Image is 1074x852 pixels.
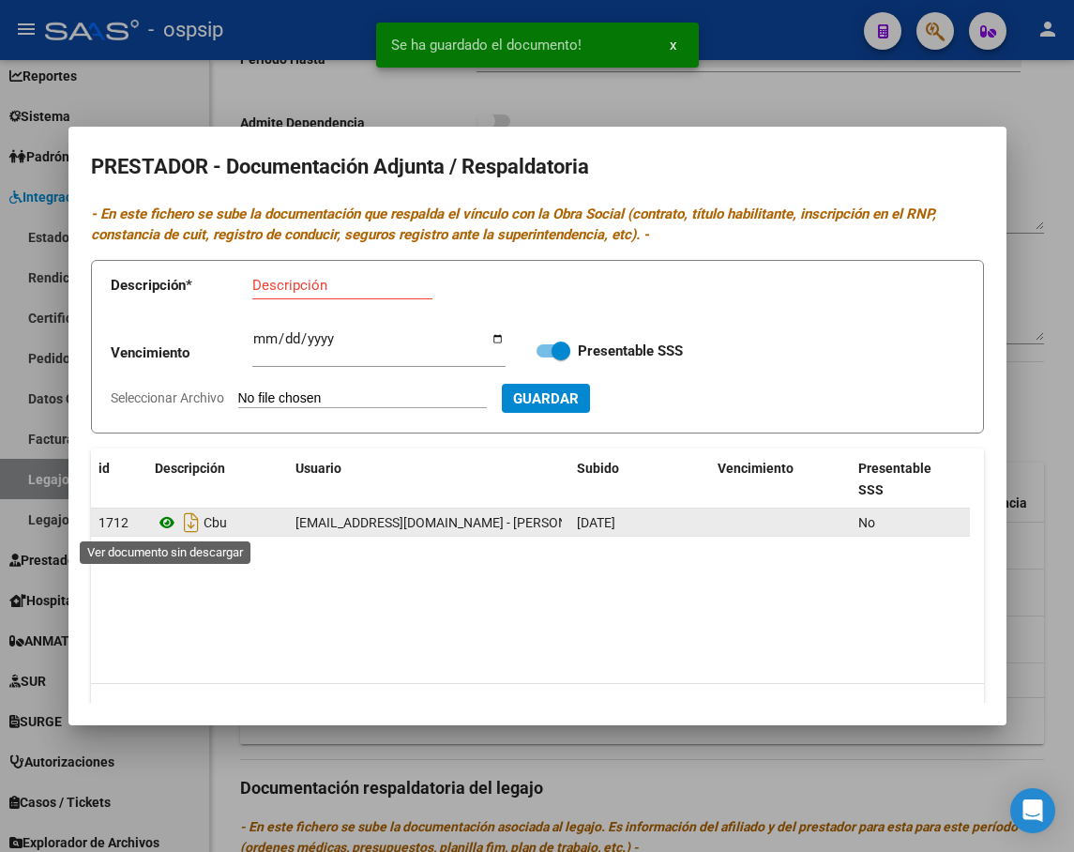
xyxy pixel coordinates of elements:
[91,149,984,185] h2: PRESTADOR - Documentación Adjunta / Respaldatoria
[391,36,582,54] span: Se ha guardado el documento!
[858,461,931,497] span: Presentable SSS
[502,384,590,413] button: Guardar
[578,342,683,359] strong: Presentable SSS
[718,461,794,476] span: Vencimiento
[91,449,147,510] datatable-header-cell: id
[577,515,615,530] span: [DATE]
[91,684,984,731] div: 1 total
[513,390,579,407] span: Guardar
[288,449,569,510] datatable-header-cell: Usuario
[111,390,224,405] span: Seleccionar Archivo
[670,37,676,53] span: x
[98,461,110,476] span: id
[91,205,936,244] i: - En este fichero se sube la documentación que respalda el vínculo con la Obra Social (contrato, ...
[155,461,225,476] span: Descripción
[655,28,691,62] button: x
[710,449,851,510] datatable-header-cell: Vencimiento
[295,515,613,530] span: [EMAIL_ADDRESS][DOMAIN_NAME] - [PERSON_NAME]
[858,515,875,530] span: No
[111,275,252,297] p: Descripción
[147,449,288,510] datatable-header-cell: Descripción
[851,449,963,510] datatable-header-cell: Presentable SSS
[204,515,227,530] span: Cbu
[569,449,710,510] datatable-header-cell: Subido
[963,449,1057,510] datatable-header-cell: Acción
[1010,788,1055,833] div: Open Intercom Messenger
[98,515,129,530] span: 1712
[577,461,619,476] span: Subido
[295,461,341,476] span: Usuario
[179,508,204,538] i: Descargar documento
[111,342,252,364] p: Vencimiento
